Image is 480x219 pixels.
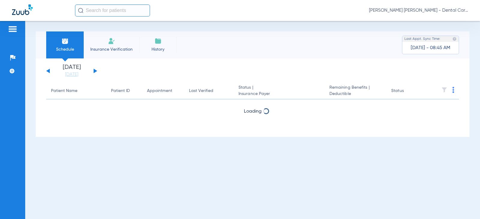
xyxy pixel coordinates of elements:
img: hamburger-icon [8,25,17,33]
img: group-dot-blue.svg [452,87,454,93]
img: Manual Insurance Verification [108,37,115,45]
div: Patient ID [111,88,137,94]
span: Schedule [51,46,79,52]
img: Zuub Logo [12,4,33,15]
div: Patient ID [111,88,130,94]
span: Deductible [329,91,382,97]
th: Status [386,83,427,99]
th: Status | [234,83,325,99]
span: Insurance Payer [238,91,320,97]
input: Search for patients [75,4,150,16]
span: Insurance Verification [88,46,135,52]
span: Loading [244,109,262,114]
img: filter.svg [441,87,447,93]
a: [DATE] [54,72,90,78]
div: Last Verified [189,88,229,94]
span: [DATE] - 08:45 AM [411,45,450,51]
li: [DATE] [54,64,90,78]
img: Search Icon [78,8,83,13]
img: Schedule [61,37,69,45]
th: Remaining Benefits | [325,83,386,99]
div: Patient Name [51,88,101,94]
img: last sync help info [452,37,457,41]
img: History [154,37,162,45]
div: Appointment [147,88,179,94]
div: Patient Name [51,88,77,94]
div: Appointment [147,88,172,94]
span: History [144,46,172,52]
span: Last Appt. Sync Time: [404,36,440,42]
div: Last Verified [189,88,213,94]
span: [PERSON_NAME] [PERSON_NAME] - Dental Care of [PERSON_NAME] [369,7,468,13]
